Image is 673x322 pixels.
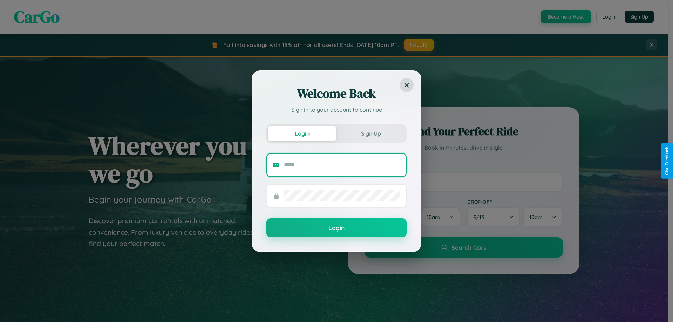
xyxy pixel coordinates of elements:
[266,218,407,237] button: Login
[665,147,669,175] div: Give Feedback
[336,126,405,141] button: Sign Up
[268,126,336,141] button: Login
[266,85,407,102] h2: Welcome Back
[266,105,407,114] p: Sign in to your account to continue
